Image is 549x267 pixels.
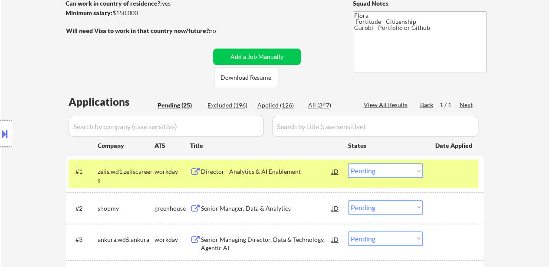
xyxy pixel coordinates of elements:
div: Next [460,101,473,109]
div: JD [331,200,340,216]
div: greenhouse [155,204,190,213]
div: workday [155,235,190,244]
button: Download Resume [214,68,278,87]
div: JD [331,231,340,247]
div: View All Results [364,101,410,109]
div: ATS [155,141,190,150]
div: All (347) [308,101,352,110]
strong: Will need Visa to work in that country now/future?: [66,27,210,34]
div: no [209,26,234,35]
div: Title [190,141,340,150]
div: Status [348,137,423,153]
strong: Minimum salary: [66,9,112,16]
div: Date Applied [435,141,473,150]
div: Excluded (196) [207,101,251,110]
div: Pending (25) [158,101,201,110]
input: Search by title (case sensitive) [272,116,478,137]
div: Senior Managing Director, Data & Technology, Agentic AI [201,235,332,252]
div: $150,000 [66,9,210,17]
div: JD [331,163,340,179]
button: Add a Job Manually [213,49,301,65]
div: ankura.wd5.ankura [98,235,155,244]
input: Search by company (case sensitive) [69,116,264,137]
div: workday [155,167,190,176]
div: Senior Manager, Data & Analytics [201,204,332,213]
div: #3 [76,235,91,244]
div: Director - Analytics & AI Enablement [201,167,332,176]
div: Back [420,101,434,109]
div: 1 / 1 [440,101,460,109]
div: Applied (126) [257,101,301,110]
